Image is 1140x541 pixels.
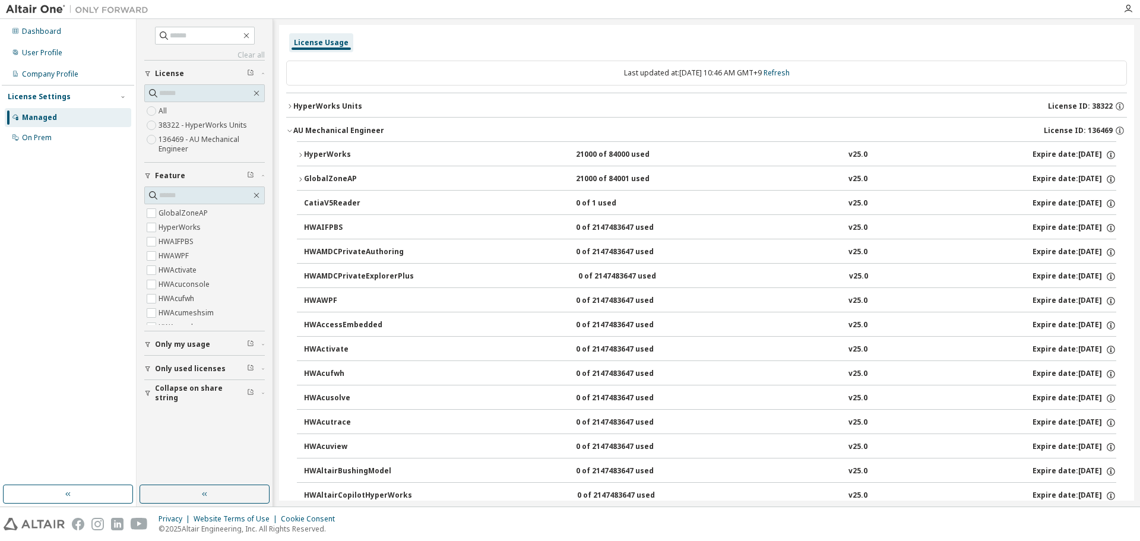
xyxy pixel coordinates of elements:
[304,434,1116,460] button: HWAcuview0 of 2147483647 usedv25.0Expire date:[DATE]
[304,215,1116,241] button: HWAIFPBS0 of 2147483647 usedv25.0Expire date:[DATE]
[848,369,867,379] div: v25.0
[155,171,185,181] span: Feature
[286,61,1127,86] div: Last updated at: [DATE] 10:46 AM GMT+9
[577,491,684,501] div: 0 of 2147483647 used
[304,191,1116,217] button: CatiaV5Reader0 of 1 usedv25.0Expire date:[DATE]
[848,466,867,477] div: v25.0
[304,337,1116,363] button: HWActivate0 of 2147483647 usedv25.0Expire date:[DATE]
[576,223,683,233] div: 0 of 2147483647 used
[304,239,1116,265] button: HWAMDCPrivateAuthoring0 of 2147483647 usedv25.0Expire date:[DATE]
[194,514,281,524] div: Website Terms of Use
[1033,296,1116,306] div: Expire date: [DATE]
[576,466,683,477] div: 0 of 2147483647 used
[578,271,685,282] div: 0 of 2147483647 used
[304,320,411,331] div: HWAccessEmbedded
[304,174,411,185] div: GlobalZoneAP
[848,442,867,453] div: v25.0
[91,518,104,530] img: instagram.svg
[293,102,362,111] div: HyperWorks Units
[576,393,683,404] div: 0 of 2147483647 used
[159,206,210,220] label: GlobalZoneAP
[848,296,867,306] div: v25.0
[576,150,683,160] div: 21000 of 84000 used
[1033,271,1116,282] div: Expire date: [DATE]
[22,27,61,36] div: Dashboard
[304,442,411,453] div: HWAcuview
[22,133,52,143] div: On Prem
[159,220,203,235] label: HyperWorks
[304,491,412,501] div: HWAltairCopilotHyperWorks
[848,174,867,185] div: v25.0
[159,118,249,132] label: 38322 - HyperWorks Units
[144,163,265,189] button: Feature
[6,4,154,15] img: Altair One
[155,69,184,78] span: License
[848,320,867,331] div: v25.0
[304,466,411,477] div: HWAltairBushingModel
[281,514,342,524] div: Cookie Consent
[576,369,683,379] div: 0 of 2147483647 used
[247,388,254,398] span: Clear filter
[304,344,411,355] div: HWActivate
[304,458,1116,485] button: HWAltairBushingModel0 of 2147483647 usedv25.0Expire date:[DATE]
[1044,126,1113,135] span: License ID: 136469
[159,132,265,156] label: 136469 - AU Mechanical Engineer
[159,514,194,524] div: Privacy
[286,118,1127,144] button: AU Mechanical EngineerLicense ID: 136469
[576,174,683,185] div: 21000 of 84001 used
[576,247,683,258] div: 0 of 2147483647 used
[247,69,254,78] span: Clear filter
[297,142,1116,168] button: HyperWorks21000 of 84000 usedv25.0Expire date:[DATE]
[1033,320,1116,331] div: Expire date: [DATE]
[848,198,867,209] div: v25.0
[155,340,210,349] span: Only my usage
[304,288,1116,314] button: HWAWPF0 of 2147483647 usedv25.0Expire date:[DATE]
[1048,102,1113,111] span: License ID: 38322
[304,271,414,282] div: HWAMDCPrivateExplorerPlus
[286,93,1127,119] button: HyperWorks UnitsLicense ID: 38322
[304,223,411,233] div: HWAIFPBS
[159,104,169,118] label: All
[247,171,254,181] span: Clear filter
[22,48,62,58] div: User Profile
[304,417,411,428] div: HWAcutrace
[144,61,265,87] button: License
[849,271,868,282] div: v25.0
[1033,174,1116,185] div: Expire date: [DATE]
[22,69,78,79] div: Company Profile
[576,442,683,453] div: 0 of 2147483647 used
[144,380,265,406] button: Collapse on share string
[159,306,216,320] label: HWAcumeshsim
[576,296,683,306] div: 0 of 2147483647 used
[144,331,265,357] button: Only my usage
[848,417,867,428] div: v25.0
[159,277,212,292] label: HWAcuconsole
[304,150,411,160] div: HyperWorks
[131,518,148,530] img: youtube.svg
[848,491,867,501] div: v25.0
[294,38,349,48] div: License Usage
[1033,417,1116,428] div: Expire date: [DATE]
[764,68,790,78] a: Refresh
[72,518,84,530] img: facebook.svg
[247,340,254,349] span: Clear filter
[848,223,867,233] div: v25.0
[304,296,411,306] div: HWAWPF
[1033,344,1116,355] div: Expire date: [DATE]
[848,247,867,258] div: v25.0
[304,361,1116,387] button: HWAcufwh0 of 2147483647 usedv25.0Expire date:[DATE]
[576,417,683,428] div: 0 of 2147483647 used
[848,150,867,160] div: v25.0
[111,518,123,530] img: linkedin.svg
[159,235,196,249] label: HWAIFPBS
[1033,247,1116,258] div: Expire date: [DATE]
[1033,466,1116,477] div: Expire date: [DATE]
[304,410,1116,436] button: HWAcutrace0 of 2147483647 usedv25.0Expire date:[DATE]
[159,292,197,306] label: HWAcufwh
[576,320,683,331] div: 0 of 2147483647 used
[304,198,411,209] div: CatiaV5Reader
[144,50,265,60] a: Clear all
[247,364,254,374] span: Clear filter
[159,524,342,534] p: © 2025 Altair Engineering, Inc. All Rights Reserved.
[297,166,1116,192] button: GlobalZoneAP21000 of 84001 usedv25.0Expire date:[DATE]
